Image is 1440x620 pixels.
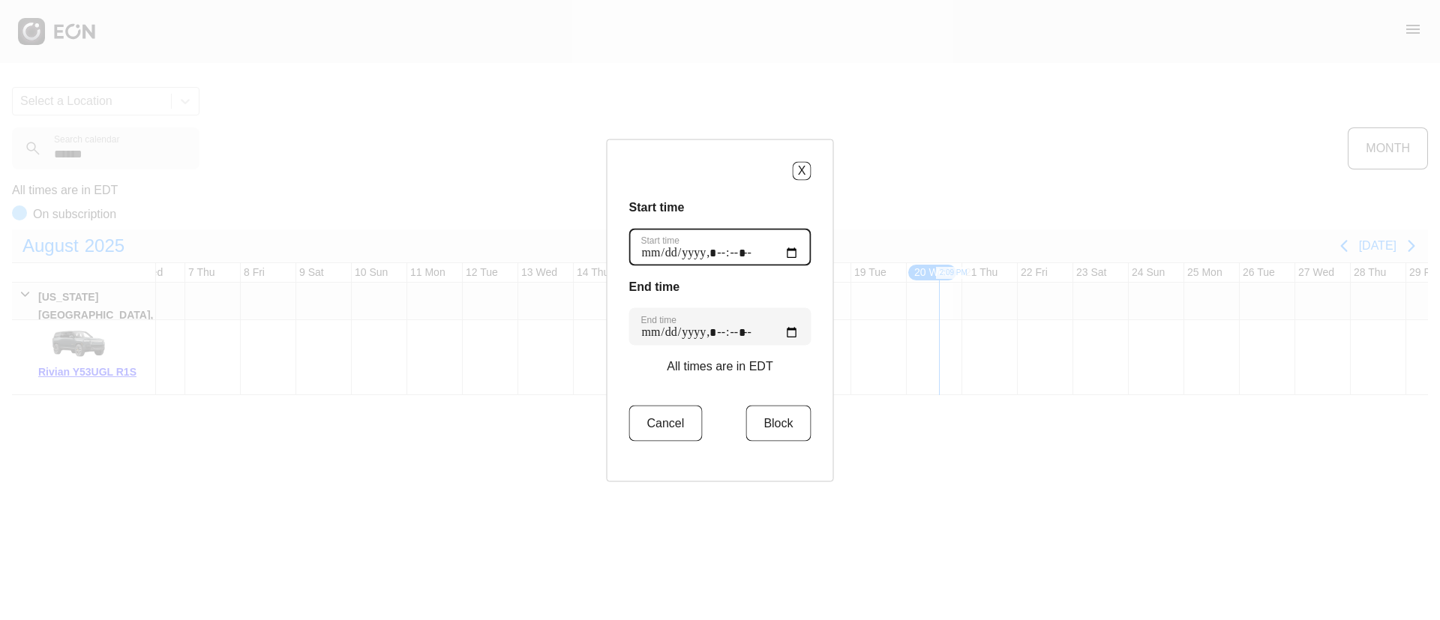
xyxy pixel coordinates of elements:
label: Start time [641,234,679,246]
button: Block [745,405,811,441]
h3: End time [629,277,811,295]
button: Cancel [629,405,703,441]
h3: Start time [629,198,811,216]
button: X [793,161,811,180]
label: End time [641,313,676,325]
p: All times are in EDT [667,357,772,375]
